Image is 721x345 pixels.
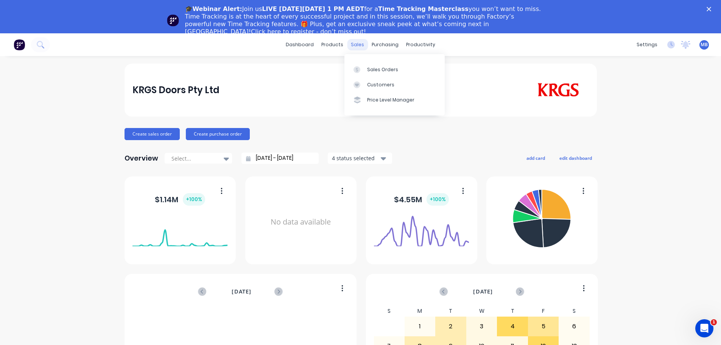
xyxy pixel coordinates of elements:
[14,39,25,50] img: Factory
[185,5,542,36] div: Join us for a you won’t want to miss. Time Tracking is at the heart of every successful project a...
[405,317,435,336] div: 1
[466,306,497,317] div: W
[497,306,528,317] div: T
[367,81,394,88] div: Customers
[405,306,436,317] div: M
[559,317,589,336] div: 6
[282,39,318,50] a: dashboard
[232,287,251,296] span: [DATE]
[554,153,597,163] button: edit dashboard
[155,193,205,206] div: $ 1.14M
[528,306,559,317] div: F
[367,66,398,73] div: Sales Orders
[435,306,466,317] div: T
[467,317,497,336] div: 3
[707,7,714,11] div: Close
[332,154,380,162] div: 4 status selected
[344,62,445,77] a: Sales Orders
[132,83,220,98] div: KRGS Doors Pty Ltd
[367,97,414,103] div: Price Level Manager
[318,39,347,50] div: products
[378,5,469,12] b: Time Tracking Masterclass
[125,128,180,140] button: Create sales order
[262,5,364,12] b: LIVE [DATE][DATE] 1 PM AEDT
[347,39,368,50] div: sales
[522,153,550,163] button: add card
[536,83,581,97] img: KRGS Doors Pty Ltd
[394,193,449,206] div: $ 4.55M
[559,306,590,317] div: S
[695,319,713,337] iframe: Intercom live chat
[374,306,405,317] div: S
[328,153,392,164] button: 4 status selected
[402,39,439,50] div: productivity
[344,77,445,92] a: Customers
[368,39,402,50] div: purchasing
[167,14,179,27] img: Profile image for Team
[251,28,366,35] a: Click here to register - don’t miss out!
[633,39,661,50] div: settings
[497,317,528,336] div: 4
[701,41,708,48] span: MB
[436,317,466,336] div: 2
[125,151,158,166] div: Overview
[253,186,348,258] div: No data available
[186,128,250,140] button: Create purchase order
[473,287,493,296] span: [DATE]
[528,317,559,336] div: 5
[427,193,449,206] div: + 100 %
[711,319,717,325] span: 1
[183,193,205,206] div: + 100 %
[185,5,242,12] b: 🎓Webinar Alert:
[344,92,445,108] a: Price Level Manager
